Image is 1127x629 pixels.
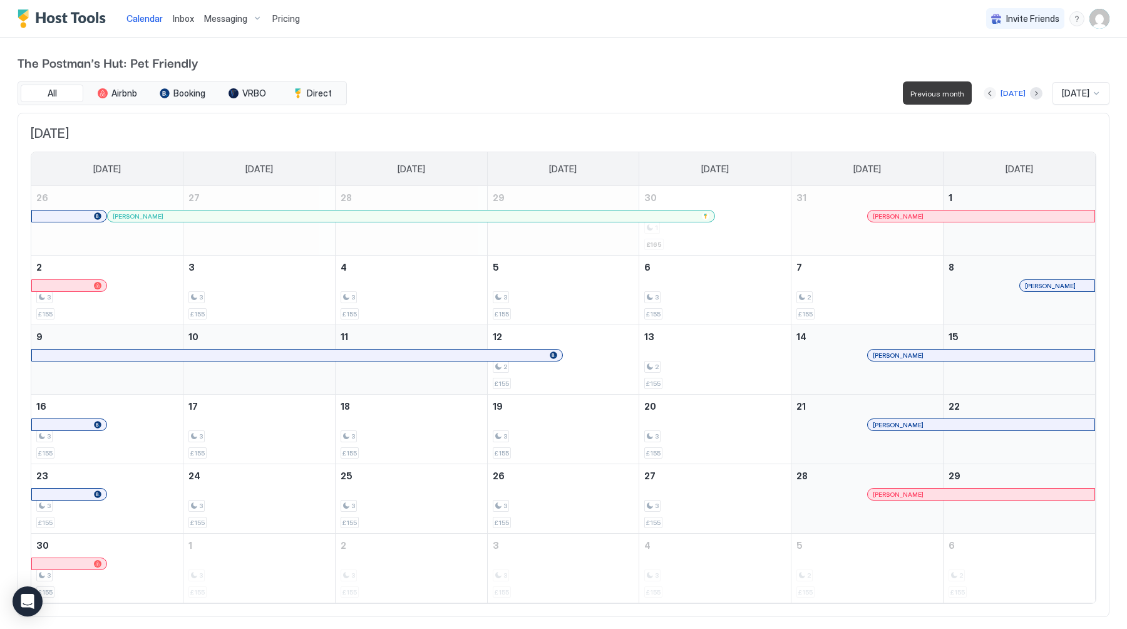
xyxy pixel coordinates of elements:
[644,331,654,342] span: 13
[639,186,791,256] td: October 30, 2025
[183,325,336,395] td: November 10, 2025
[944,534,1095,557] a: December 6, 2025
[307,88,332,99] span: Direct
[791,186,944,256] td: October 31, 2025
[639,256,791,325] td: November 6, 2025
[341,192,352,203] span: 28
[335,464,487,534] td: November 25, 2025
[639,395,791,464] td: November 20, 2025
[873,421,924,429] span: [PERSON_NAME]
[199,293,203,301] span: 3
[18,53,1109,71] span: The Postman's Hut: Pet Friendly
[910,89,964,98] span: Previous month
[791,325,944,395] td: November 14, 2025
[791,464,943,487] a: November 28, 2025
[949,401,960,412] span: 22
[1089,9,1109,29] div: User profile
[183,464,336,534] td: November 24, 2025
[701,164,729,175] span: [DATE]
[943,464,1095,534] td: November 29, 2025
[281,85,344,102] button: Direct
[183,186,335,209] a: October 27, 2025
[1062,88,1089,99] span: [DATE]
[646,519,661,527] span: £155
[487,464,639,534] td: November 26, 2025
[796,192,806,203] span: 31
[199,432,203,440] span: 3
[351,293,355,301] span: 3
[341,540,346,551] span: 2
[272,13,300,24] span: Pricing
[1006,164,1033,175] span: [DATE]
[493,331,502,342] span: 12
[13,586,43,616] div: Open Intercom Messenger
[126,13,163,24] span: Calendar
[335,395,487,464] td: November 18, 2025
[199,502,203,510] span: 3
[36,540,49,551] span: 30
[190,310,205,318] span: £155
[31,395,183,418] a: November 16, 2025
[183,325,335,348] a: November 10, 2025
[655,293,659,301] span: 3
[385,152,438,186] a: Tuesday
[493,470,505,481] span: 26
[646,380,661,388] span: £155
[183,395,336,464] td: November 17, 2025
[188,262,195,273] span: 3
[31,126,1096,142] span: [DATE]
[487,534,639,603] td: December 3, 2025
[796,540,803,551] span: 5
[113,212,709,221] div: [PERSON_NAME]
[639,464,791,534] td: November 27, 2025
[949,262,954,273] span: 8
[873,212,1089,221] div: [PERSON_NAME]
[18,9,111,28] a: Host Tools Logo
[335,256,487,325] td: November 4, 2025
[503,432,507,440] span: 3
[791,534,944,603] td: December 5, 2025
[1001,88,1026,99] div: [DATE]
[487,186,639,256] td: October 29, 2025
[493,192,505,203] span: 29
[488,534,639,557] a: December 3, 2025
[944,325,1095,348] a: November 15, 2025
[336,464,487,487] a: November 25, 2025
[183,395,335,418] a: November 17, 2025
[495,449,509,457] span: £155
[791,534,943,557] a: December 5, 2025
[1069,11,1084,26] div: menu
[791,395,944,464] td: November 21, 2025
[31,256,183,279] a: November 2, 2025
[341,262,347,273] span: 4
[493,401,503,412] span: 19
[949,331,959,342] span: 15
[341,401,350,412] span: 18
[342,310,357,318] span: £155
[646,310,661,318] span: £155
[36,192,48,203] span: 26
[188,540,192,551] span: 1
[190,519,205,527] span: £155
[796,401,806,412] span: 21
[493,540,499,551] span: 3
[495,519,509,527] span: £155
[791,395,943,418] a: November 21, 2025
[853,164,881,175] span: [DATE]
[36,331,43,342] span: 9
[183,534,336,603] td: December 1, 2025
[47,571,51,580] span: 3
[984,87,996,100] button: Previous month
[944,186,1095,209] a: November 1, 2025
[31,395,183,464] td: November 16, 2025
[183,534,335,557] a: December 1, 2025
[31,464,183,487] a: November 23, 2025
[1006,13,1059,24] span: Invite Friends
[188,470,200,481] span: 24
[944,464,1095,487] a: November 29, 2025
[36,262,42,273] span: 2
[336,325,487,348] a: November 11, 2025
[216,85,279,102] button: VRBO
[183,464,335,487] a: November 24, 2025
[398,164,425,175] span: [DATE]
